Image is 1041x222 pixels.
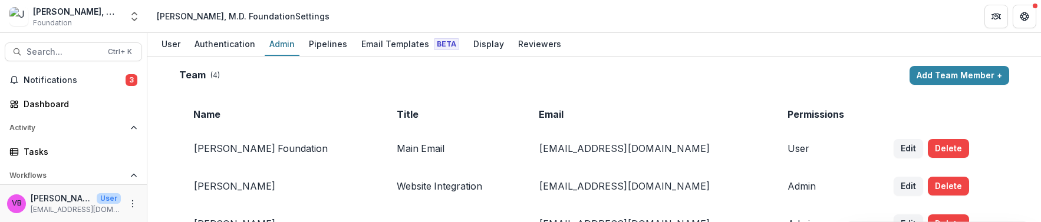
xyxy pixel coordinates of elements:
[357,35,464,52] div: Email Templates
[157,10,330,22] div: [PERSON_NAME], M.D. Foundation Settings
[513,35,566,52] div: Reviewers
[9,7,28,26] img: Joseph A. Bailey II, M.D. Foundation
[179,69,206,81] h2: Team
[525,167,773,205] td: [EMAIL_ADDRESS][DOMAIN_NAME]
[31,204,121,215] p: [EMAIL_ADDRESS][DOMAIN_NAME]
[304,35,352,52] div: Pipelines
[5,94,142,114] a: Dashboard
[383,130,525,167] td: Main Email
[5,71,142,90] button: Notifications3
[24,75,126,85] span: Notifications
[928,139,969,158] button: Delete
[894,177,923,196] button: Edit
[12,200,22,207] div: Velma Brooks-Benson
[469,35,509,52] div: Display
[179,130,383,167] td: [PERSON_NAME] Foundation
[469,33,509,56] a: Display
[9,171,126,180] span: Workflows
[5,142,142,161] a: Tasks
[525,130,773,167] td: [EMAIL_ADDRESS][DOMAIN_NAME]
[5,118,142,137] button: Open Activity
[126,5,143,28] button: Open entity switcher
[984,5,1008,28] button: Partners
[31,192,92,204] p: [PERSON_NAME]
[24,145,133,158] div: Tasks
[33,5,121,18] div: [PERSON_NAME], M.D. Foundation
[126,74,137,86] span: 3
[97,193,121,204] p: User
[126,197,140,211] button: More
[33,18,72,28] span: Foundation
[157,33,185,56] a: User
[5,42,142,61] button: Search...
[434,38,459,50] span: Beta
[24,98,133,110] div: Dashboard
[190,33,260,56] a: Authentication
[106,45,134,58] div: Ctrl + K
[383,99,525,130] td: Title
[5,166,142,185] button: Open Workflows
[9,124,126,132] span: Activity
[894,139,923,158] button: Edit
[773,99,879,130] td: Permissions
[1013,5,1036,28] button: Get Help
[928,177,969,196] button: Delete
[265,33,299,56] a: Admin
[157,35,185,52] div: User
[179,99,383,130] td: Name
[304,33,352,56] a: Pipelines
[190,35,260,52] div: Authentication
[525,99,773,130] td: Email
[513,33,566,56] a: Reviewers
[910,66,1009,85] button: Add Team Member +
[179,167,383,205] td: [PERSON_NAME]
[265,35,299,52] div: Admin
[210,70,220,81] p: ( 4 )
[773,130,879,167] td: User
[152,8,334,25] nav: breadcrumb
[27,47,101,57] span: Search...
[383,167,525,205] td: Website Integration
[773,167,879,205] td: Admin
[357,33,464,56] a: Email Templates Beta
